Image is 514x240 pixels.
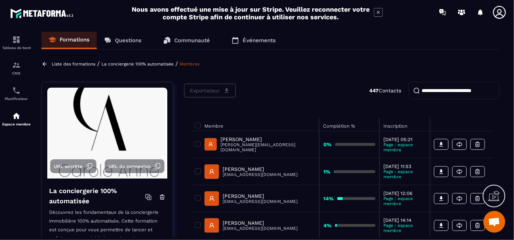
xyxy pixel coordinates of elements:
p: Questions [115,37,142,44]
p: [DATE] 05:21 [383,137,426,142]
img: formation [12,61,21,69]
th: Inscription [379,117,430,131]
img: automations [12,112,21,120]
p: [PERSON_NAME] [223,193,298,199]
a: formationformationCRM [2,55,31,81]
p: [PERSON_NAME] [223,220,298,226]
a: Questions [97,32,149,49]
a: [PERSON_NAME][EMAIL_ADDRESS][DOMAIN_NAME] [204,164,298,179]
p: CRM [2,71,31,75]
p: [DATE] 14:14 [383,217,426,223]
h2: Nous avons effectué une mise à jour sur Stripe. Veuillez reconnecter votre compte Stripe afin de ... [132,5,370,21]
a: Formations [41,32,97,49]
strong: 1% [323,169,330,175]
p: Formations [60,36,89,43]
p: Page : espace membre [383,223,426,233]
strong: 447 [369,88,379,93]
p: [PERSON_NAME][EMAIL_ADDRESS][DOMAIN_NAME] [220,142,315,152]
img: formation [12,35,21,44]
th: Membre [191,117,319,131]
p: [DATE] 11:53 [383,164,426,169]
th: Complétion % [319,117,379,131]
a: [PERSON_NAME][EMAIL_ADDRESS][DOMAIN_NAME] [204,218,298,233]
img: scheduler [12,86,21,95]
button: URL de connexion [105,159,164,173]
a: formationformationTableau de bord [2,30,31,55]
p: Communauté [174,37,210,44]
a: [PERSON_NAME][EMAIL_ADDRESS][DOMAIN_NAME] [204,191,298,206]
strong: 14% [323,196,334,201]
a: Liste des formations [52,61,95,67]
p: [DATE] 12:06 [383,191,426,196]
span: / [175,60,178,67]
p: [EMAIL_ADDRESS][DOMAIN_NAME] [223,172,298,177]
a: Membres [180,61,199,67]
h4: La conciergerie 100% automatisée [49,186,145,206]
p: [EMAIL_ADDRESS][DOMAIN_NAME] [223,199,298,204]
p: Contacts [369,88,401,93]
p: Espace membre [2,122,31,126]
span: URL de connexion [108,164,151,169]
p: Tableau de bord [2,46,31,50]
a: La conciergerie 100% automatisée [101,61,174,67]
p: [PERSON_NAME] [220,136,315,142]
button: URL secrète [50,159,96,173]
a: Communauté [156,32,217,49]
p: Page : espace membre [383,196,426,206]
strong: 4% [323,223,331,228]
p: Événements [243,37,276,44]
p: Page : espace membre [383,169,426,179]
strong: 0% [323,141,331,147]
a: [PERSON_NAME][PERSON_NAME][EMAIL_ADDRESS][DOMAIN_NAME] [204,136,315,152]
a: automationsautomationsEspace membre [2,106,31,132]
p: Page : espace membre [383,142,426,152]
div: Ouvrir le chat [483,211,505,233]
p: [EMAIL_ADDRESS][DOMAIN_NAME] [223,226,298,231]
a: Événements [224,32,283,49]
span: / [97,60,100,67]
img: logo [10,7,76,20]
p: Planificateur [2,97,31,101]
a: schedulerschedulerPlanificateur [2,81,31,106]
span: URL secrète [54,164,83,169]
p: [PERSON_NAME] [223,166,298,172]
img: background [47,88,167,179]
